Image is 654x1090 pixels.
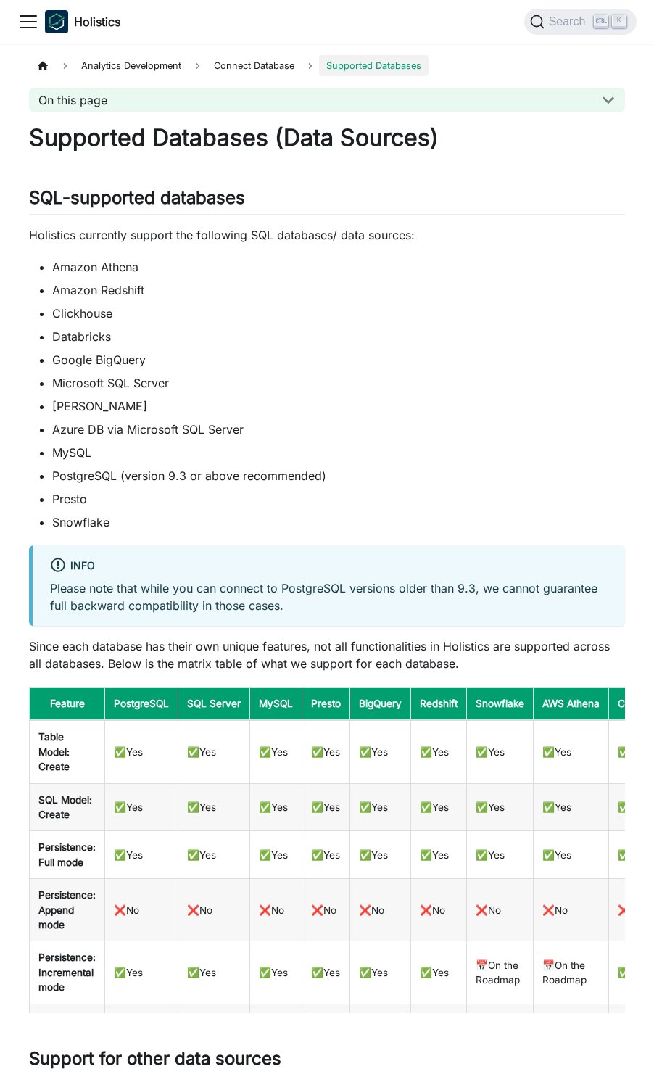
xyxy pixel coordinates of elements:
td: 📅On the Roadmap [178,1004,250,1066]
li: PostgreSQL (version 9.3 or above recommended) [52,467,625,484]
b: SQL Model: Create [38,794,92,820]
td: ✅Yes [534,831,609,879]
th: Feature [30,688,105,721]
th: MySQL [250,688,302,721]
div: info [50,557,608,576]
td: ✅Yes [105,831,178,879]
td: ✅Yes [178,783,250,831]
td: 📅On the Roadmap [534,941,609,1004]
kbd: K [612,15,626,28]
td: ❌No [467,879,534,941]
b: Holistics [74,13,120,30]
li: Amazon Redshift [52,281,625,299]
td: 📅On the Roadmap [467,1004,534,1066]
span: Search [545,15,595,28]
th: Presto [302,688,350,721]
li: Presto [52,490,625,508]
a: Home page [29,55,57,76]
td: ✅Yes [178,941,250,1004]
td: ❌No [302,879,350,941]
b: Persistence: Incremental mode [38,951,96,993]
span: Connect Database [207,55,302,76]
td: ❌No [178,879,250,941]
li: Amazon Athena [52,258,625,276]
th: AWS Athena [534,688,609,721]
td: 📅On the Roadmap [467,941,534,1004]
p: Holistics currently support the following SQL databases/ data sources: [29,226,625,244]
li: Databricks [52,328,625,345]
li: Azure DB via Microsoft SQL Server [52,421,625,438]
button: On this page [29,88,625,112]
td: ✅Yes [302,941,350,1004]
th: Snowflake [467,688,534,721]
td: ✅Yes [350,720,411,783]
p: Since each database has their own unique features, not all functionalities in Holistics are suppo... [29,637,625,672]
b: Persistence: Full mode [38,841,96,867]
td: ✅Yes [250,720,302,783]
button: Toggle navigation bar [17,11,39,33]
td: ✅Yes [350,941,411,1004]
td: ❌No [350,879,411,941]
td: 📅On the Roadmap [534,1004,609,1066]
td: ✅Yes [350,1004,411,1066]
td: ✅Yes [250,783,302,831]
button: Search (Ctrl+K) [524,9,637,35]
nav: Breadcrumbs [29,55,625,76]
td: ❌No [250,879,302,941]
th: Redshift [411,688,467,721]
td: ✅Yes [105,941,178,1004]
h2: Support for other data sources [29,1048,625,1075]
td: ✅Yes [350,783,411,831]
li: Google BigQuery [52,351,625,368]
td: ✅Yes [467,720,534,783]
th: PostgreSQL [105,688,178,721]
td: ✅Yes [302,1004,350,1066]
td: ✅Yes [411,831,467,879]
td: ❌No [534,879,609,941]
td: ✅Yes [411,1004,467,1066]
td: ✅Yes [411,720,467,783]
li: Clickhouse [52,305,625,322]
td: ✅Yes [302,831,350,879]
td: ✅Yes [105,783,178,831]
td: ✅Yes [411,783,467,831]
a: HolisticsHolistics [45,10,120,33]
td: ✅Yes [350,831,411,879]
td: ✅Yes [250,1004,302,1066]
td: ❌No [411,879,467,941]
img: Holistics [45,10,68,33]
td: ✅Yes [105,720,178,783]
td: ✅Yes [534,720,609,783]
td: ✅Yes [250,831,302,879]
td: ✅Yes [250,941,302,1004]
td: ✅Yes [534,783,609,831]
li: Snowflake [52,513,625,531]
th: BigQuery [350,688,411,721]
span: Analytics Development [74,55,189,76]
li: Microsoft SQL Server [52,374,625,392]
td: ✅Yes [178,831,250,879]
td: ✅Yes [105,1004,178,1066]
p: Please note that while you can connect to PostgreSQL versions older than 9.3, we cannot guarantee... [50,579,608,614]
li: [PERSON_NAME] [52,397,625,415]
b: Persistence: Append mode [38,889,96,930]
td: ✅Yes [302,783,350,831]
th: SQL Server [178,688,250,721]
b: Table Model: Create [38,731,70,772]
span: Supported Databases [319,55,429,76]
td: ✅Yes [302,720,350,783]
h1: Supported Databases (Data Sources) [29,123,625,152]
td: ✅Yes [467,831,534,879]
td: ✅Yes [178,720,250,783]
li: MySQL [52,444,625,461]
td: ❌No [105,879,178,941]
td: ✅Yes [467,783,534,831]
h2: SQL-supported databases [29,187,625,215]
td: ✅Yes [411,941,467,1004]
